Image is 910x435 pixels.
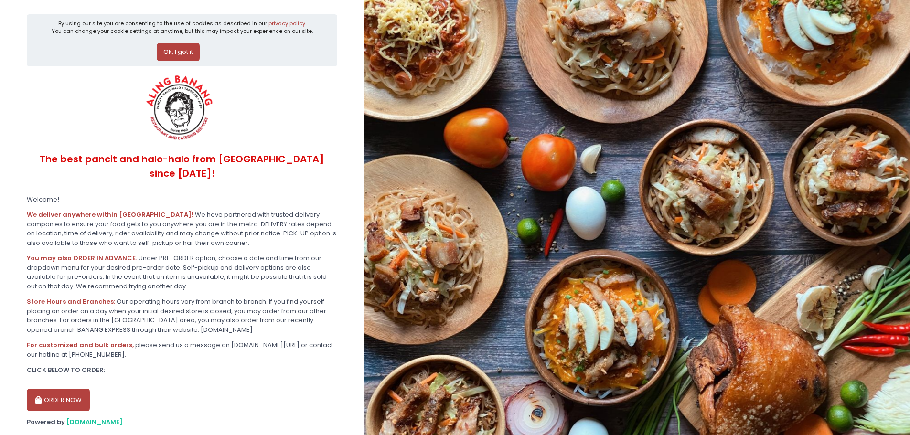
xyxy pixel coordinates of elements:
a: privacy policy. [268,20,306,27]
div: Our operating hours vary from branch to branch. If you find yourself placing an order on a day wh... [27,297,337,334]
div: CLICK BELOW TO ORDER: [27,365,337,375]
b: Store Hours and Branches: [27,297,115,306]
b: For customized and bulk orders, [27,340,134,350]
button: Ok, I got it [157,43,200,61]
div: We have partnered with trusted delivery companies to ensure your food gets to you anywhere you ar... [27,210,337,247]
div: Welcome! [27,195,337,204]
button: ORDER NOW [27,389,90,412]
div: Under PRE-ORDER option, choose a date and time from our dropdown menu for your desired pre-order ... [27,254,337,291]
b: You may also ORDER IN ADVANCE. [27,254,137,263]
img: ALING BANANG [140,73,220,144]
div: The best pancit and halo-halo from [GEOGRAPHIC_DATA] since [DATE]! [27,144,337,189]
a: [DOMAIN_NAME] [66,417,123,426]
b: We deliver anywhere within [GEOGRAPHIC_DATA]! [27,210,193,219]
div: By using our site you are consenting to the use of cookies as described in our You can change you... [52,20,313,35]
div: please send us a message on [DOMAIN_NAME][URL] or contact our hotline at [PHONE_NUMBER]. [27,340,337,359]
div: Powered by [27,417,337,427]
